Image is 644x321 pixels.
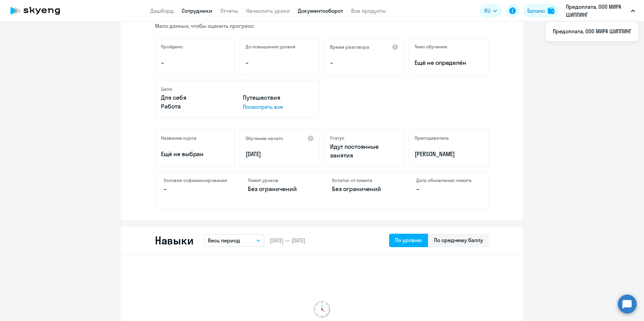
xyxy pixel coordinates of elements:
h5: Обучение начато [246,135,283,141]
a: Документооборот [298,7,343,14]
h2: Навыки [155,234,193,247]
p: Мало данных, чтобы оценить прогресс [155,22,489,30]
p: – [330,58,398,67]
button: Балансbalance [523,4,558,17]
p: Весь период [208,236,240,244]
p: – [161,58,229,67]
button: Предоплата, ООО МИРА ШИППИНГ [562,3,638,19]
h5: Преподаватель [415,135,449,141]
h4: Дата обновления лимита [416,177,480,183]
h4: Условия софинансирования [164,177,228,183]
a: Все продукты [351,7,386,14]
p: Путешествия [243,93,314,102]
p: Работа [161,102,232,111]
p: Для себя [161,93,232,102]
h5: Время разговора [330,44,369,50]
a: Начислить уроки [246,7,290,14]
p: Без ограничений [332,185,396,193]
p: – [246,58,314,67]
h4: Лимит уроков [248,177,312,183]
span: Ещё не определён [415,58,483,67]
p: Ещё не выбран [161,150,229,158]
div: По уровню [395,236,422,244]
h5: Цели [161,86,172,92]
button: Весь период [204,234,264,247]
div: Баланс [527,7,545,15]
span: RU [484,7,490,15]
h5: Пройдено [161,44,183,50]
p: Идут постоянные занятия [330,142,398,160]
span: [DATE] — [DATE] [270,237,305,244]
p: [DATE] [246,150,314,158]
p: – [416,185,480,193]
p: – [164,185,228,193]
img: no-data [314,301,330,317]
p: Без ограничений [248,185,312,193]
p: [PERSON_NAME] [415,150,483,158]
h4: Остаток от лимита [332,177,396,183]
a: Отчеты [220,7,238,14]
h5: Темп обучения [415,44,447,50]
img: balance [548,7,554,14]
p: Посмотреть все [243,103,314,111]
ul: RU [546,21,638,41]
h5: До повышения уровня [246,44,296,50]
div: По среднему баллу [434,236,483,244]
a: Дашборд [150,7,174,14]
h5: Название курса [161,135,197,141]
a: Сотрудники [182,7,212,14]
p: Предоплата, ООО МИРА ШИППИНГ [566,3,628,19]
button: RU [480,4,502,17]
h5: Статус [330,135,344,141]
